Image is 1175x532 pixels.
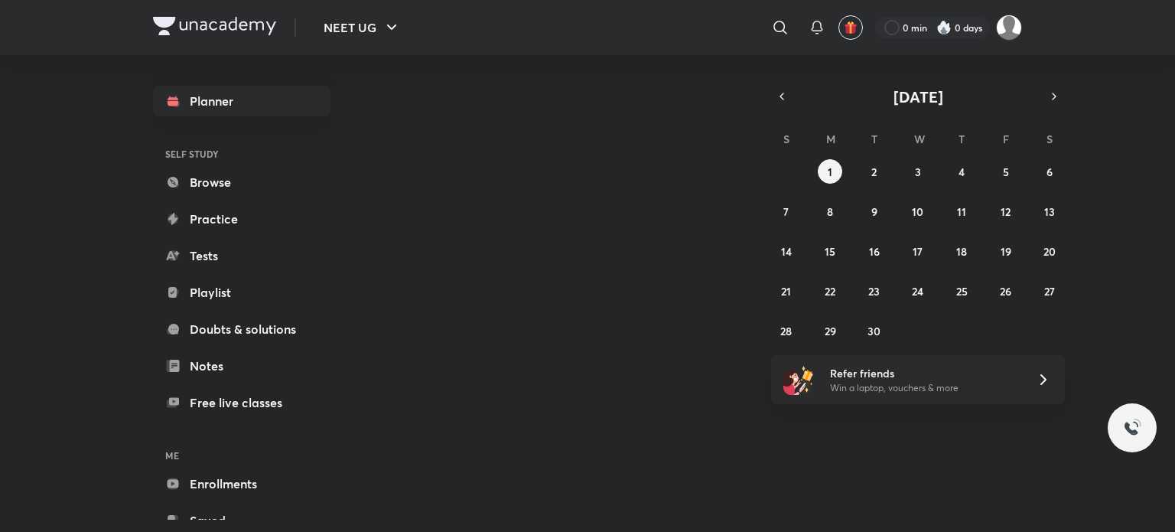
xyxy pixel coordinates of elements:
abbr: September 23, 2025 [868,284,880,299]
abbr: September 21, 2025 [781,284,791,299]
abbr: September 11, 2025 [957,204,966,219]
button: September 20, 2025 [1037,239,1062,263]
abbr: Friday [1003,132,1009,146]
a: Tests [153,240,330,271]
button: September 29, 2025 [818,318,842,343]
abbr: September 24, 2025 [912,284,923,299]
img: referral [783,364,814,395]
abbr: September 6, 2025 [1046,165,1053,179]
abbr: September 26, 2025 [1000,284,1011,299]
button: September 6, 2025 [1037,159,1062,184]
abbr: September 3, 2025 [915,165,921,179]
abbr: September 2, 2025 [871,165,877,179]
button: September 4, 2025 [949,159,974,184]
abbr: September 5, 2025 [1003,165,1009,179]
abbr: Thursday [959,132,965,146]
button: September 7, 2025 [774,199,799,224]
a: Notes [153,351,330,381]
abbr: Monday [826,132,835,146]
abbr: September 17, 2025 [913,244,923,259]
button: avatar [838,15,863,40]
abbr: September 16, 2025 [869,244,880,259]
button: September 17, 2025 [906,239,930,263]
button: September 16, 2025 [862,239,887,263]
button: September 10, 2025 [906,199,930,224]
abbr: September 27, 2025 [1044,284,1055,299]
abbr: Tuesday [871,132,877,146]
abbr: Sunday [783,132,789,146]
button: September 11, 2025 [949,199,974,224]
button: [DATE] [793,86,1043,107]
a: Playlist [153,277,330,308]
abbr: September 9, 2025 [871,204,877,219]
button: September 24, 2025 [906,279,930,303]
button: September 14, 2025 [774,239,799,263]
abbr: Saturday [1046,132,1053,146]
abbr: September 28, 2025 [780,324,792,338]
abbr: September 8, 2025 [827,204,833,219]
abbr: September 29, 2025 [825,324,836,338]
button: September 3, 2025 [906,159,930,184]
button: September 9, 2025 [862,199,887,224]
button: September 5, 2025 [994,159,1018,184]
button: September 25, 2025 [949,279,974,303]
abbr: September 20, 2025 [1043,244,1056,259]
p: Win a laptop, vouchers & more [830,381,1018,395]
abbr: September 14, 2025 [781,244,792,259]
a: Planner [153,86,330,116]
button: September 30, 2025 [862,318,887,343]
img: surabhi [996,15,1022,41]
a: Company Logo [153,17,276,39]
button: NEET UG [314,12,410,43]
abbr: September 25, 2025 [956,284,968,299]
button: September 23, 2025 [862,279,887,303]
button: September 28, 2025 [774,318,799,343]
abbr: September 18, 2025 [956,244,967,259]
h6: SELF STUDY [153,141,330,167]
abbr: September 13, 2025 [1044,204,1055,219]
abbr: September 30, 2025 [867,324,880,338]
button: September 21, 2025 [774,279,799,303]
abbr: September 19, 2025 [1001,244,1011,259]
button: September 12, 2025 [994,199,1018,224]
h6: ME [153,442,330,468]
abbr: September 7, 2025 [783,204,789,219]
abbr: September 22, 2025 [825,284,835,299]
button: September 22, 2025 [818,279,842,303]
a: Practice [153,204,330,234]
abbr: Wednesday [914,132,925,146]
img: avatar [844,21,858,34]
a: Enrollments [153,468,330,499]
button: September 19, 2025 [994,239,1018,263]
button: September 15, 2025 [818,239,842,263]
button: September 1, 2025 [818,159,842,184]
abbr: September 10, 2025 [912,204,923,219]
a: Doubts & solutions [153,314,330,344]
button: September 26, 2025 [994,279,1018,303]
button: September 27, 2025 [1037,279,1062,303]
span: [DATE] [893,86,943,107]
button: September 8, 2025 [818,199,842,224]
button: September 13, 2025 [1037,199,1062,224]
a: Browse [153,167,330,197]
abbr: September 15, 2025 [825,244,835,259]
button: September 2, 2025 [862,159,887,184]
img: Company Logo [153,17,276,35]
abbr: September 1, 2025 [828,165,832,179]
abbr: September 12, 2025 [1001,204,1011,219]
h6: Refer friends [830,365,1018,381]
abbr: September 4, 2025 [959,165,965,179]
a: Free live classes [153,387,330,418]
img: streak [936,20,952,35]
button: September 18, 2025 [949,239,974,263]
img: ttu [1123,419,1141,437]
